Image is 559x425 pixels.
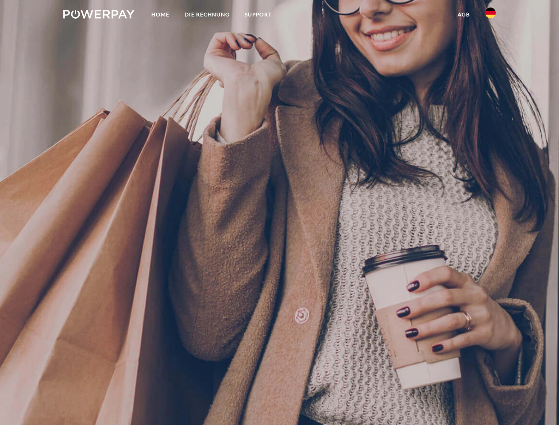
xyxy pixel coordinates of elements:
[144,7,177,23] a: Home
[450,7,478,23] a: agb
[237,7,279,23] a: SUPPORT
[177,7,237,23] a: DIE RECHNUNG
[485,8,496,18] img: de
[63,10,135,19] img: logo-powerpay-white.svg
